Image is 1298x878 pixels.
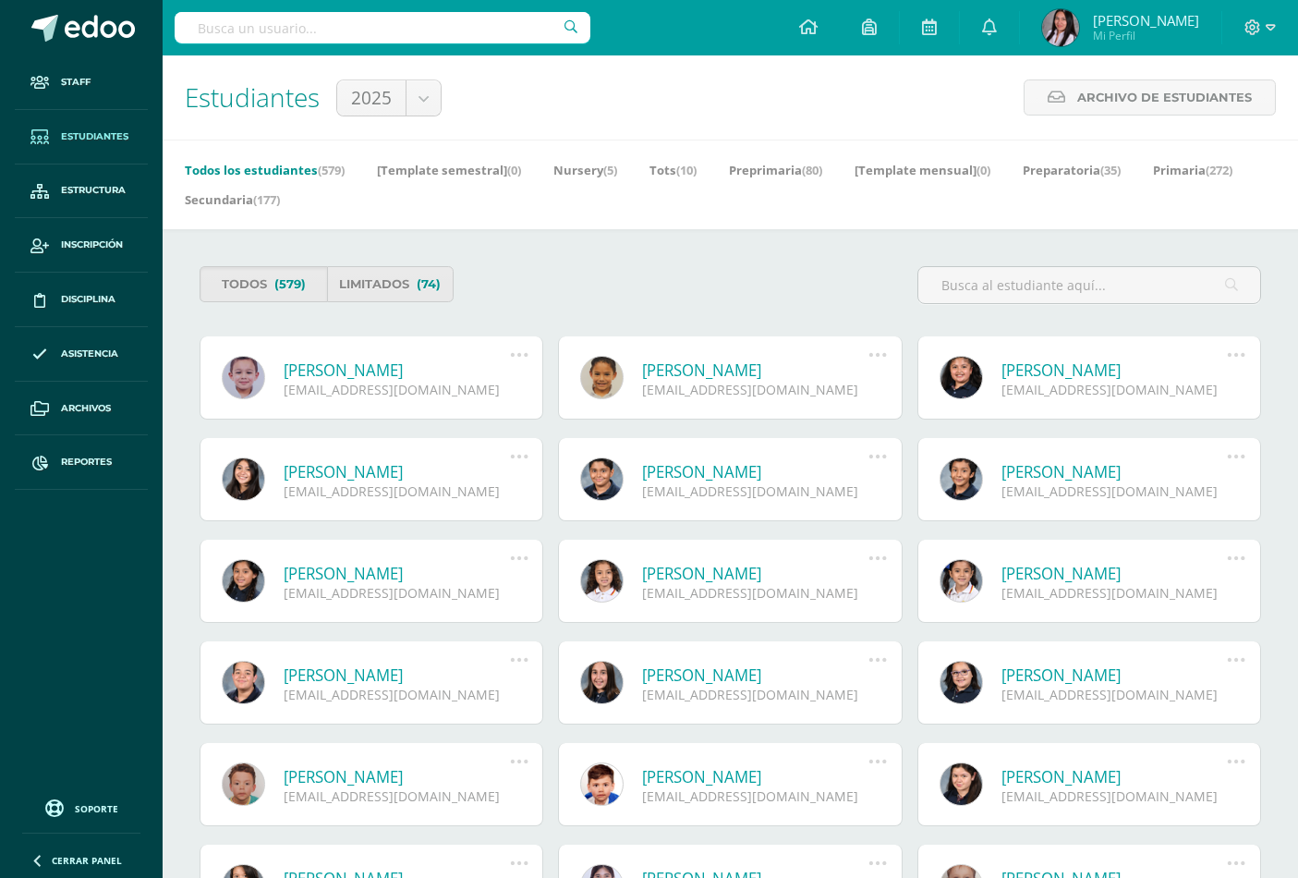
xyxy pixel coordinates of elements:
a: [PERSON_NAME] [642,766,868,787]
a: Limitados(74) [327,266,455,302]
div: [EMAIL_ADDRESS][DOMAIN_NAME] [284,482,510,500]
span: (5) [603,162,617,178]
a: Preparatoria(35) [1023,155,1121,185]
div: [EMAIL_ADDRESS][DOMAIN_NAME] [642,787,868,805]
a: Todos(579) [200,266,327,302]
a: Soporte [22,795,140,820]
div: [EMAIL_ADDRESS][DOMAIN_NAME] [1001,381,1228,398]
a: Estructura [15,165,148,219]
span: Estructura [61,183,126,198]
span: (177) [253,191,280,208]
div: [EMAIL_ADDRESS][DOMAIN_NAME] [642,381,868,398]
div: [EMAIL_ADDRESS][DOMAIN_NAME] [642,686,868,703]
span: (272) [1206,162,1232,178]
a: Reportes [15,435,148,490]
a: [PERSON_NAME] [284,563,510,584]
span: Mi Perfil [1093,28,1199,43]
span: Estudiantes [61,129,128,144]
a: Disciplina [15,273,148,327]
span: (0) [977,162,990,178]
span: (35) [1100,162,1121,178]
span: Asistencia [61,347,118,361]
a: Todos los estudiantes(579) [185,155,345,185]
span: Soporte [75,802,118,815]
span: 2025 [351,80,392,116]
a: [PERSON_NAME] [1001,461,1228,482]
a: Archivos [15,382,148,436]
span: Inscripción [61,238,123,252]
span: (0) [507,162,521,178]
a: Preprimaria(80) [729,155,822,185]
span: (579) [318,162,345,178]
div: [EMAIL_ADDRESS][DOMAIN_NAME] [284,584,510,602]
a: Tots(10) [649,155,697,185]
a: Archivo de Estudiantes [1024,79,1276,116]
a: [PERSON_NAME] [1001,360,1228,381]
a: [PERSON_NAME] [642,461,868,482]
a: [Template mensual](0) [855,155,990,185]
span: (80) [802,162,822,178]
div: [EMAIL_ADDRESS][DOMAIN_NAME] [1001,686,1228,703]
a: [PERSON_NAME] [284,766,510,787]
span: Disciplina [61,292,115,307]
a: [PERSON_NAME] [1001,766,1228,787]
span: Staff [61,75,91,90]
span: Estudiantes [185,79,320,115]
a: [PERSON_NAME] [642,360,868,381]
a: 2025 [337,80,441,116]
span: Cerrar panel [52,854,122,867]
a: Estudiantes [15,110,148,165]
div: [EMAIL_ADDRESS][DOMAIN_NAME] [1001,584,1228,602]
a: [PERSON_NAME] [642,563,868,584]
a: [PERSON_NAME] [284,360,510,381]
a: [PERSON_NAME] [1001,665,1228,686]
input: Busca al estudiante aquí... [918,267,1260,303]
a: Primaria(272) [1153,155,1232,185]
span: Archivo de Estudiantes [1077,80,1252,115]
a: Inscripción [15,218,148,273]
div: [EMAIL_ADDRESS][DOMAIN_NAME] [284,787,510,805]
span: (74) [417,267,441,301]
a: [PERSON_NAME] [284,665,510,686]
a: [PERSON_NAME] [642,665,868,686]
a: Asistencia [15,327,148,382]
input: Busca un usuario... [175,12,590,43]
span: [PERSON_NAME] [1093,11,1199,30]
div: [EMAIL_ADDRESS][DOMAIN_NAME] [642,584,868,602]
span: (10) [676,162,697,178]
div: [EMAIL_ADDRESS][DOMAIN_NAME] [1001,787,1228,805]
span: Archivos [61,401,111,416]
a: Nursery(5) [553,155,617,185]
div: [EMAIL_ADDRESS][DOMAIN_NAME] [1001,482,1228,500]
a: Secundaria(177) [185,185,280,214]
a: [PERSON_NAME] [284,461,510,482]
div: [EMAIL_ADDRESS][DOMAIN_NAME] [642,482,868,500]
img: 1c4a8e29229ca7cba10d259c3507f649.png [1042,9,1079,46]
a: [Template semestral](0) [377,155,521,185]
a: Staff [15,55,148,110]
a: [PERSON_NAME] [1001,563,1228,584]
span: (579) [274,267,306,301]
span: Reportes [61,455,112,469]
div: [EMAIL_ADDRESS][DOMAIN_NAME] [284,381,510,398]
div: [EMAIL_ADDRESS][DOMAIN_NAME] [284,686,510,703]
